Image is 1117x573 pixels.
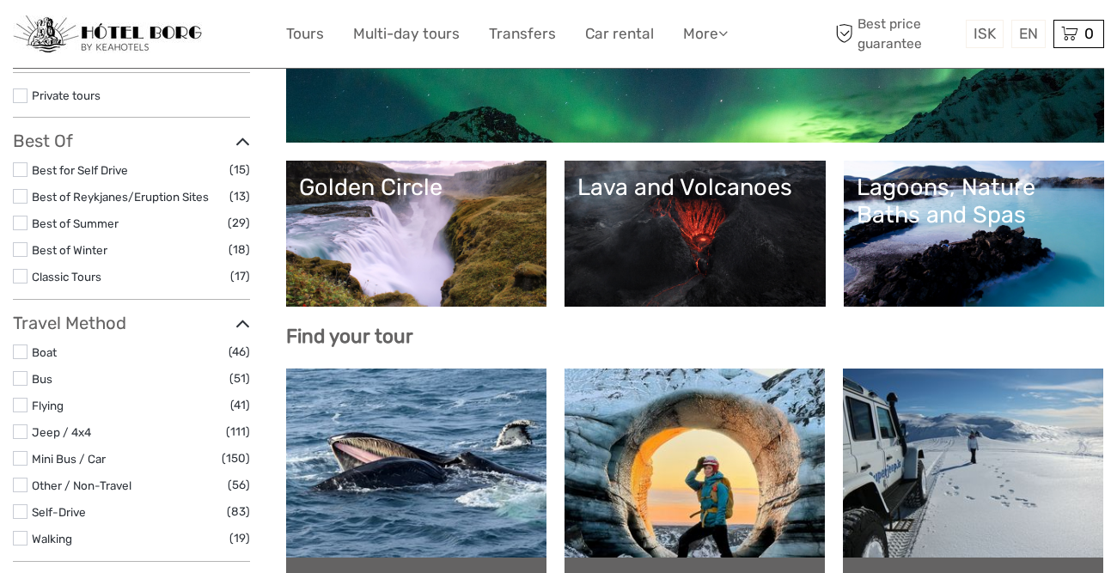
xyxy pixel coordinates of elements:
span: (83) [227,502,250,521]
a: Private tours [32,88,101,102]
span: (51) [229,369,250,388]
a: Classic Tours [32,270,101,283]
span: Best price guarantee [832,15,962,52]
a: Self-Drive [32,505,86,519]
p: We're away right now. Please check back later! [24,30,194,44]
a: Walking [32,532,72,546]
a: Best for Self Drive [32,163,128,177]
a: Mini Bus / Car [32,452,106,466]
a: Transfers [489,21,556,46]
span: (19) [229,528,250,548]
span: (111) [226,422,250,442]
a: Best of Reykjanes/Eruption Sites [32,190,209,204]
a: Lagoons, Nature Baths and Spas [857,174,1092,294]
a: Car rental [585,21,654,46]
b: Find your tour [286,325,413,348]
span: (15) [229,160,250,180]
a: Lava and Volcanoes [577,174,813,294]
span: (150) [222,448,250,468]
div: EN [1011,20,1046,48]
a: Boat [32,345,57,359]
h3: Travel Method [13,313,250,333]
img: 97-048fac7b-21eb-4351-ac26-83e096b89eb3_logo_small.jpg [13,15,202,53]
a: Jeep / 4x4 [32,425,91,439]
div: Lagoons, Nature Baths and Spas [857,174,1092,229]
a: Tours [286,21,324,46]
span: (56) [228,475,250,495]
a: Bus [32,372,52,386]
a: Other / Non-Travel [32,479,131,492]
span: 0 [1082,25,1096,42]
div: Lava and Volcanoes [577,174,813,201]
a: Northern Lights in [GEOGRAPHIC_DATA] [299,9,1092,130]
div: Golden Circle [299,174,534,201]
a: Golden Circle [299,174,534,294]
span: ISK [974,25,996,42]
span: (13) [229,186,250,206]
button: Open LiveChat chat widget [198,27,218,47]
a: More [683,21,728,46]
a: Multi-day tours [353,21,460,46]
h3: Best Of [13,131,250,151]
span: (41) [230,395,250,415]
a: Best of Winter [32,243,107,257]
span: (17) [230,266,250,286]
a: Flying [32,399,64,412]
span: (46) [229,342,250,362]
a: Best of Summer [32,216,119,230]
span: (29) [228,213,250,233]
span: (18) [229,240,250,259]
